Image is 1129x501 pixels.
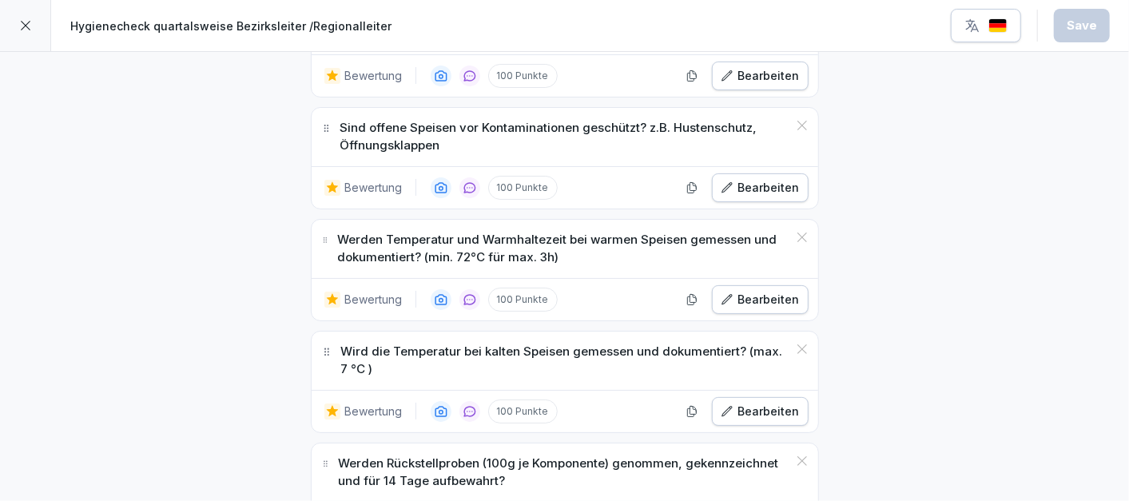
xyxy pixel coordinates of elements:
[712,397,809,426] button: Bearbeiten
[345,67,403,84] p: Bewertung
[488,176,558,200] p: 100 Punkte
[345,291,403,308] p: Bewertung
[340,119,787,155] p: Sind offene Speisen vor Kontaminationen geschützt? z.B. Hustenschutz, Öffnungsklappen
[721,291,800,308] div: Bearbeiten
[1054,9,1110,42] button: Save
[345,403,403,419] p: Bewertung
[70,18,392,34] p: Hygienecheck quartalsweise Bezirksleiter /Regionalleiter
[488,400,558,423] p: 100 Punkte
[1067,17,1097,34] div: Save
[488,64,558,88] p: 100 Punkte
[712,62,809,90] button: Bearbeiten
[721,179,800,197] div: Bearbeiten
[988,18,1008,34] img: de.svg
[337,231,787,267] p: Werden Temperatur und Warmhaltezeit bei warmen Speisen gemessen und dokumentiert? (min. 72°C für ...
[721,67,800,85] div: Bearbeiten
[712,173,809,202] button: Bearbeiten
[340,343,787,379] p: Wird die Temperatur bei kalten Speisen gemessen und dokumentiert? (max. 7 °C )
[338,455,787,491] p: Werden Rückstellproben (100g je Komponente) genommen, gekennzeichnet und für 14 Tage aufbewahrt?
[345,179,403,196] p: Bewertung
[712,285,809,314] button: Bearbeiten
[488,288,558,312] p: 100 Punkte
[721,403,800,420] div: Bearbeiten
